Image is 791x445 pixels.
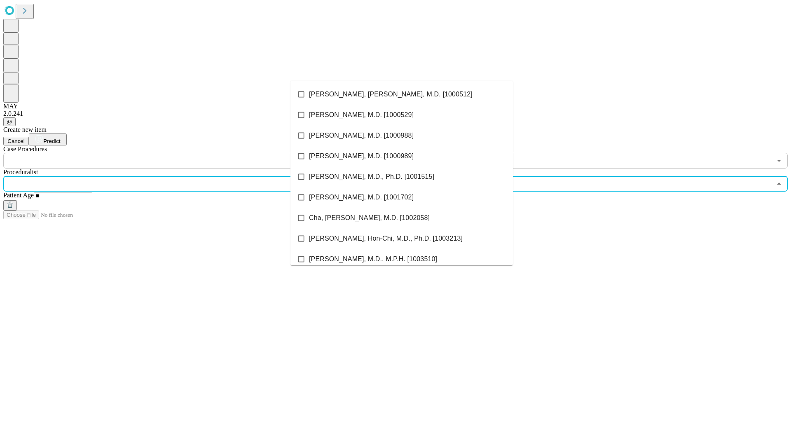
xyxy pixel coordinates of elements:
[309,213,430,223] span: Cha, [PERSON_NAME], M.D. [1002058]
[773,155,785,166] button: Open
[3,192,34,199] span: Patient Age
[7,119,12,125] span: @
[309,254,437,264] span: [PERSON_NAME], M.D., M.P.H. [1003510]
[3,145,47,152] span: Scheduled Procedure
[309,151,414,161] span: [PERSON_NAME], M.D. [1000989]
[309,172,434,182] span: [PERSON_NAME], M.D., Ph.D. [1001515]
[309,89,473,99] span: [PERSON_NAME], [PERSON_NAME], M.D. [1000512]
[309,234,463,244] span: [PERSON_NAME], Hon-Chi, M.D., Ph.D. [1003213]
[3,103,788,110] div: MAY
[309,110,414,120] span: [PERSON_NAME], M.D. [1000529]
[43,138,60,144] span: Predict
[3,110,788,117] div: 2.0.241
[3,126,47,133] span: Create new item
[309,192,414,202] span: [PERSON_NAME], M.D. [1001702]
[773,178,785,190] button: Close
[309,131,414,141] span: [PERSON_NAME], M.D. [1000988]
[7,138,25,144] span: Cancel
[3,169,38,176] span: Proceduralist
[3,117,16,126] button: @
[3,137,29,145] button: Cancel
[29,133,67,145] button: Predict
